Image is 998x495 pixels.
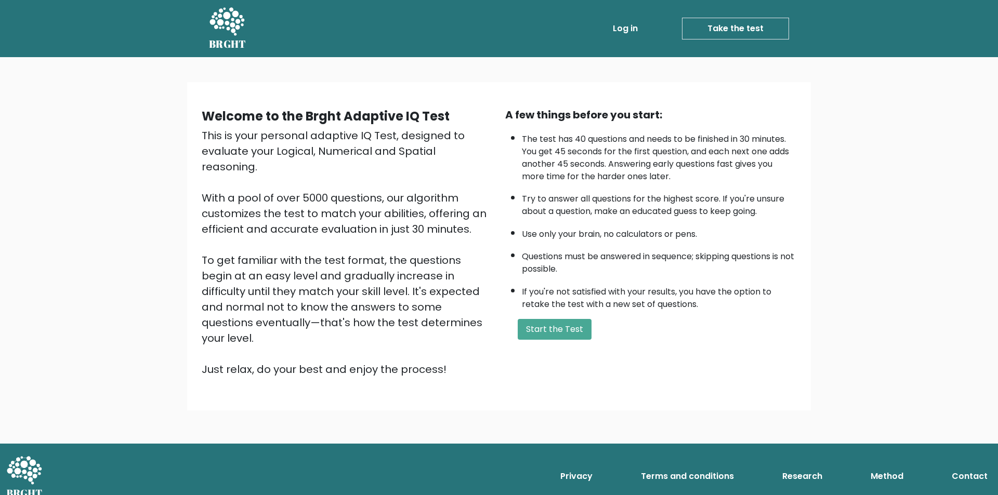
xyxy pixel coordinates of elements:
[522,245,796,275] li: Questions must be answered in sequence; skipping questions is not possible.
[518,319,592,340] button: Start the Test
[778,466,826,487] a: Research
[202,108,450,125] b: Welcome to the Brght Adaptive IQ Test
[948,466,992,487] a: Contact
[209,38,246,50] h5: BRGHT
[637,466,738,487] a: Terms and conditions
[556,466,597,487] a: Privacy
[522,128,796,183] li: The test has 40 questions and needs to be finished in 30 minutes. You get 45 seconds for the firs...
[522,223,796,240] li: Use only your brain, no calculators or pens.
[505,107,796,123] div: A few things before you start:
[682,18,789,39] a: Take the test
[609,18,642,39] a: Log in
[202,128,493,377] div: This is your personal adaptive IQ Test, designed to evaluate your Logical, Numerical and Spatial ...
[522,188,796,218] li: Try to answer all questions for the highest score. If you're unsure about a question, make an edu...
[209,4,246,53] a: BRGHT
[866,466,908,487] a: Method
[522,280,796,311] li: If you're not satisfied with your results, you have the option to retake the test with a new set ...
